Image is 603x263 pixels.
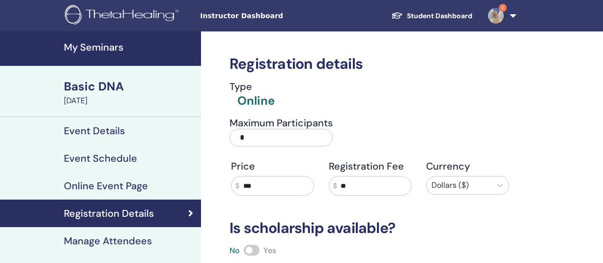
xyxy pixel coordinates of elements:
[64,78,195,95] div: Basic DNA
[64,180,148,192] h4: Online Event Page
[383,7,480,25] a: Student Dashboard
[224,55,517,73] h3: Registration details
[58,78,201,107] a: Basic DNA[DATE]
[230,245,240,256] span: No
[230,129,333,146] input: Maximum Participants
[230,81,275,92] h4: Type
[200,11,347,21] span: Instructor Dashboard
[64,207,154,219] h4: Registration Details
[64,41,195,53] h4: My Seminars
[333,181,337,191] span: $
[235,181,239,191] span: $
[64,235,152,247] h4: Manage Attendees
[231,160,314,172] h4: Price
[237,92,275,109] div: Online
[263,245,276,256] span: Yes
[230,117,333,129] h4: Maximum Participants
[64,152,137,164] h4: Event Schedule
[391,11,403,20] img: graduation-cap-white.svg
[488,8,504,24] img: default.jpg
[329,160,412,172] h4: Registration Fee
[64,95,195,107] div: [DATE]
[426,160,509,172] h4: Currency
[65,5,182,27] img: logo.png
[64,125,125,137] h4: Event Details
[224,219,517,237] h3: Is scholarship available?
[499,4,507,12] span: 1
